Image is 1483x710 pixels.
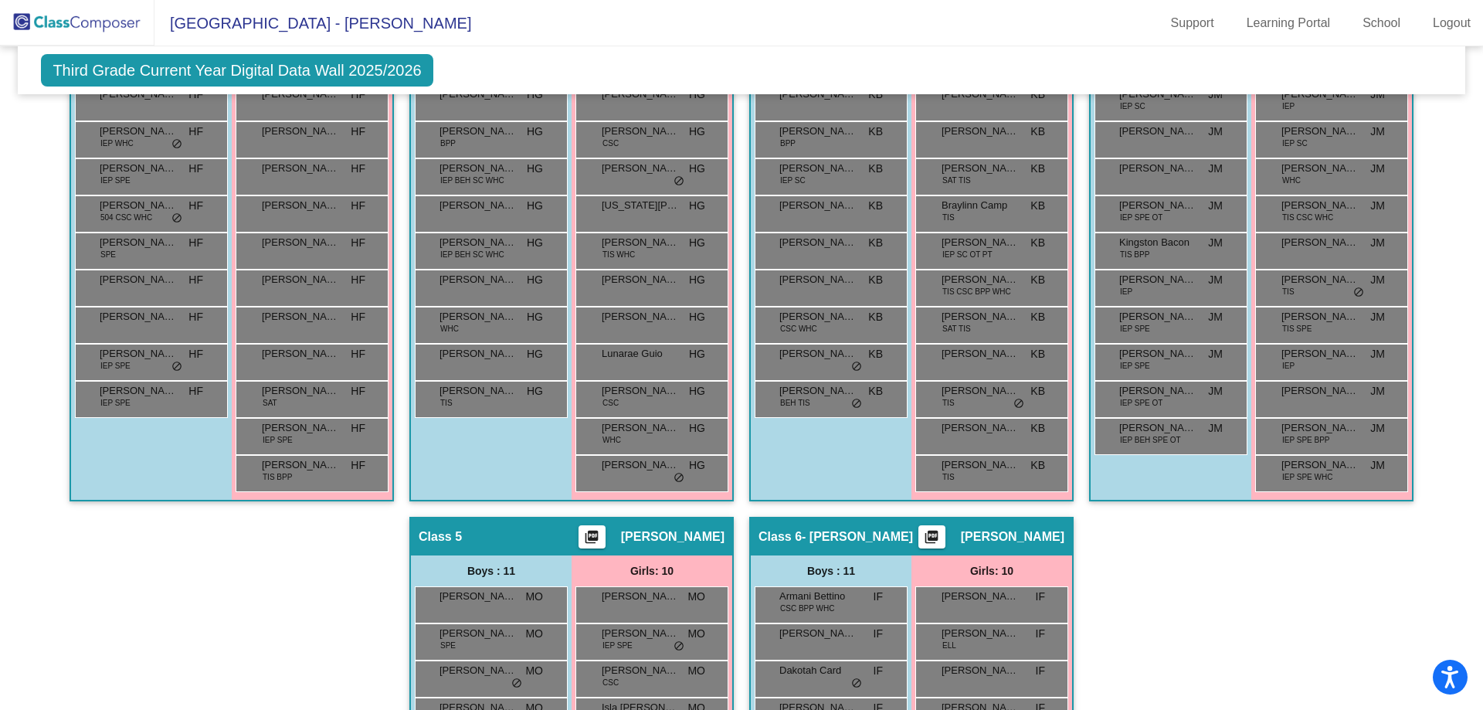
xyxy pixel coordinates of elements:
[351,161,365,177] span: HF
[1370,383,1385,399] span: JM
[602,346,679,362] span: Lunarae Guio
[689,87,705,103] span: HG
[942,212,955,223] span: TIS
[1370,161,1385,177] span: JM
[942,235,1019,250] span: [PERSON_NAME]
[780,323,817,335] span: CSC WHC
[868,309,883,325] span: KB
[1030,346,1045,362] span: KB
[868,346,883,362] span: KB
[802,529,913,545] span: - [PERSON_NAME]
[1282,138,1308,149] span: IEP SC
[868,161,883,177] span: KB
[942,626,1019,641] span: [PERSON_NAME]
[689,124,705,140] span: HG
[511,678,522,690] span: do_not_disturb_alt
[440,249,504,260] span: IEP BEH SC WHC
[1370,420,1385,437] span: JM
[527,309,543,325] span: HG
[154,11,471,36] span: [GEOGRAPHIC_DATA] - [PERSON_NAME]
[100,161,177,176] span: [PERSON_NAME]
[758,529,802,545] span: Class 6
[171,138,182,151] span: do_not_disturb_alt
[602,235,679,250] span: [PERSON_NAME]
[942,640,956,651] span: ELL
[780,603,834,614] span: CSC BPP WHC
[1281,457,1359,473] span: [PERSON_NAME]
[1030,420,1045,437] span: KB
[674,640,684,653] span: do_not_disturb_alt
[439,383,517,399] span: [PERSON_NAME]
[1282,323,1312,335] span: TIS SPE
[689,235,705,251] span: HG
[1234,11,1343,36] a: Learning Portal
[602,198,679,213] span: [US_STATE][PERSON_NAME]
[171,361,182,373] span: do_not_disturb_alt
[674,175,684,188] span: do_not_disturb_alt
[1120,434,1181,446] span: IEP BEH SPE OT
[874,589,883,605] span: IF
[351,457,365,474] span: HF
[1281,309,1359,324] span: [PERSON_NAME]
[1030,235,1045,251] span: KB
[527,124,543,140] span: HG
[579,525,606,549] button: Print Students Details
[1030,457,1045,474] span: KB
[779,235,857,250] span: [PERSON_NAME]
[351,235,365,251] span: HF
[1282,212,1333,223] span: TIS CSC WHC
[1208,198,1223,214] span: JM
[868,198,883,214] span: KB
[1370,198,1385,214] span: JM
[1281,272,1359,287] span: [PERSON_NAME]
[780,138,796,149] span: BPP
[351,198,365,214] span: HF
[262,272,339,287] span: [PERSON_NAME]
[262,198,339,213] span: [PERSON_NAME]
[1120,360,1150,372] span: IEP SPE
[1208,124,1223,140] span: JM
[100,360,131,372] span: IEP SPE
[779,383,857,399] span: [PERSON_NAME]
[1120,323,1150,335] span: IEP SPE
[868,124,883,140] span: KB
[868,235,883,251] span: KB
[440,323,459,335] span: WHC
[582,529,601,551] mat-icon: picture_as_pdf
[440,175,504,186] span: IEP BEH SC WHC
[602,138,619,149] span: CSC
[1282,100,1295,112] span: IEP
[602,397,619,409] span: CSC
[687,626,705,642] span: MO
[100,175,131,186] span: IEP SPE
[440,138,456,149] span: BPP
[1420,11,1483,36] a: Logout
[439,124,517,139] span: [PERSON_NAME]
[263,471,292,483] span: TIS BPP
[1120,286,1132,297] span: IEP
[602,640,633,651] span: IEP SPE
[1030,124,1045,140] span: KB
[751,555,911,586] div: Boys : 11
[1030,87,1045,103] span: KB
[689,272,705,288] span: HG
[439,309,517,324] span: [PERSON_NAME]
[439,272,517,287] span: [PERSON_NAME]
[527,235,543,251] span: HG
[687,589,705,605] span: MO
[439,161,517,176] span: [PERSON_NAME]
[1281,161,1359,176] span: [PERSON_NAME]
[439,626,517,641] span: [PERSON_NAME]
[942,383,1019,399] span: [PERSON_NAME]
[602,457,679,473] span: [PERSON_NAME]
[1030,198,1045,214] span: KB
[351,309,365,325] span: HF
[188,272,203,288] span: HF
[1370,87,1385,103] span: JM
[439,198,517,213] span: [PERSON_NAME]
[779,124,857,139] span: [PERSON_NAME]
[911,555,1072,586] div: Girls: 10
[1119,420,1196,436] span: [PERSON_NAME]
[1119,124,1196,139] span: [PERSON_NAME]
[1281,198,1359,213] span: [PERSON_NAME]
